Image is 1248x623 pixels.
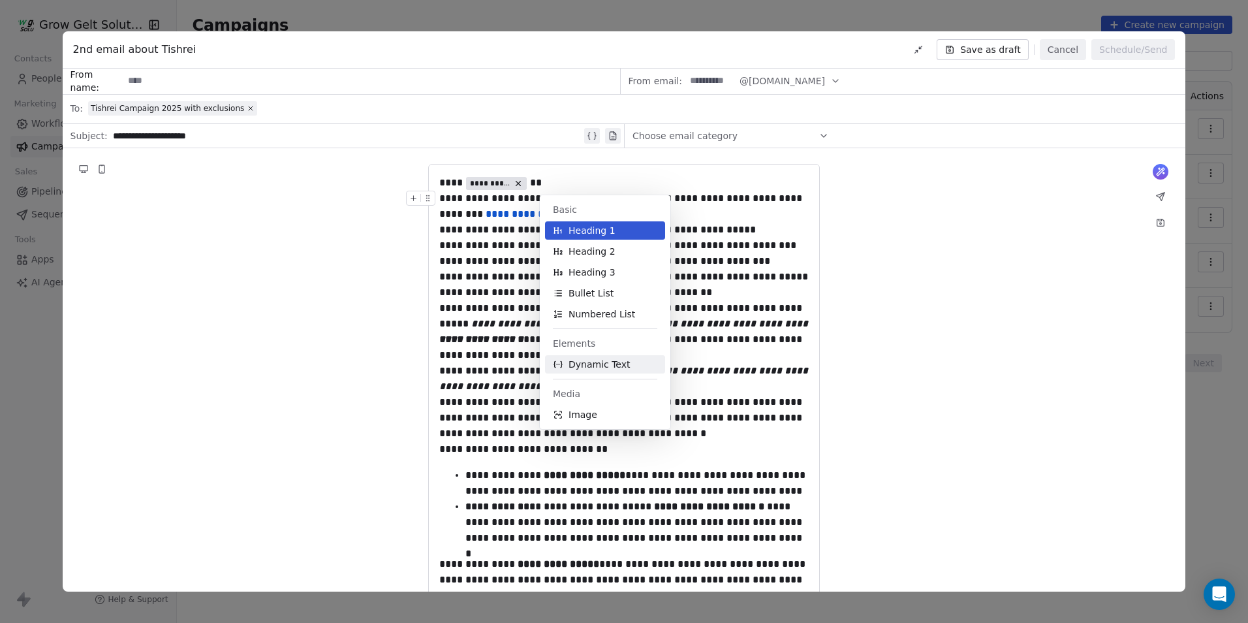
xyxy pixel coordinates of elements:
span: Basic [553,203,657,216]
span: To: [70,102,83,115]
button: Numbered List [545,305,665,323]
button: Heading 2 [545,242,665,261]
span: Dynamic Text [569,358,631,371]
span: Tishrei Campaign 2025 with exclusions [91,103,244,114]
button: Save as draft [937,39,1029,60]
button: Bullet List [545,284,665,302]
span: Image [569,408,597,421]
button: Cancel [1040,39,1086,60]
span: Heading 2 [569,245,616,258]
span: Subject: [70,129,108,146]
button: Dynamic Text [545,355,665,374]
span: Media [553,387,657,400]
button: Heading 1 [545,221,665,240]
span: Choose email category [632,129,738,142]
span: 2nd email about Tishrei [73,42,196,57]
span: @[DOMAIN_NAME] [740,74,825,88]
span: Elements [553,337,657,350]
span: From email: [629,74,682,88]
span: Heading 3 [569,266,616,279]
span: From name: [70,68,123,94]
span: Bullet List [569,287,614,300]
button: Heading 3 [545,263,665,281]
span: Heading 1 [569,224,616,237]
span: Numbered List [569,308,635,321]
button: Schedule/Send [1091,39,1175,60]
button: Image [545,406,665,424]
div: Open Intercom Messenger [1204,579,1235,610]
